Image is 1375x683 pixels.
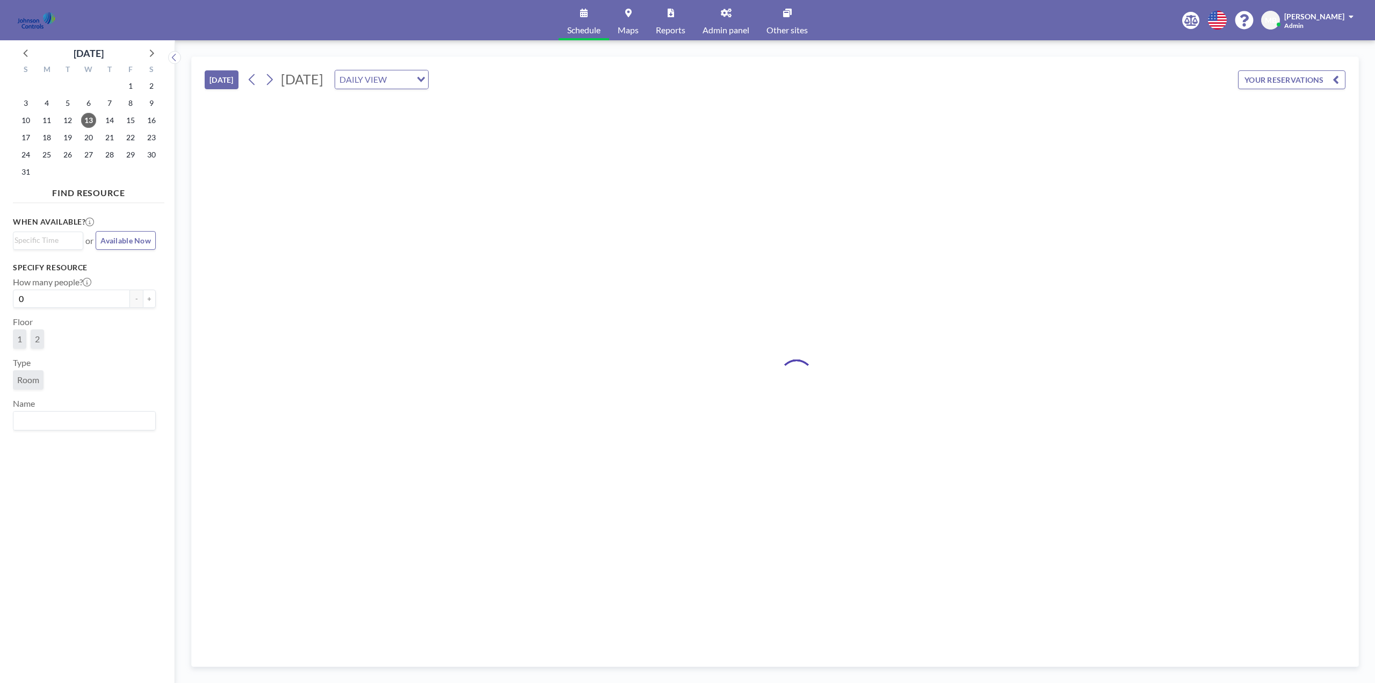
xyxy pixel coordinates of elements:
span: DAILY VIEW [337,73,389,87]
div: S [141,63,162,77]
button: + [143,290,156,308]
span: Tuesday, August 12, 2025 [60,113,75,128]
label: Type [13,357,31,368]
div: W [78,63,99,77]
span: Available Now [100,236,151,245]
span: Saturday, August 2, 2025 [144,78,159,94]
span: or [85,235,93,246]
span: Friday, August 15, 2025 [123,113,138,128]
span: Maps [618,26,639,34]
span: Saturday, August 23, 2025 [144,130,159,145]
span: 2 [35,334,40,344]
span: [PERSON_NAME] [1284,12,1344,21]
input: Search for option [15,414,149,428]
span: Monday, August 18, 2025 [39,130,54,145]
div: [DATE] [74,46,104,61]
span: Admin panel [703,26,749,34]
span: Wednesday, August 27, 2025 [81,147,96,162]
span: Schedule [567,26,600,34]
span: Tuesday, August 26, 2025 [60,147,75,162]
div: Search for option [335,70,428,89]
span: Thursday, August 21, 2025 [102,130,117,145]
span: Thursday, August 7, 2025 [102,96,117,111]
button: Available Now [96,231,156,250]
span: Saturday, August 30, 2025 [144,147,159,162]
span: Room [17,375,39,385]
span: Sunday, August 3, 2025 [18,96,33,111]
span: Monday, August 4, 2025 [39,96,54,111]
span: Thursday, August 28, 2025 [102,147,117,162]
span: Friday, August 8, 2025 [123,96,138,111]
span: Thursday, August 14, 2025 [102,113,117,128]
span: Monday, August 11, 2025 [39,113,54,128]
span: Sunday, August 24, 2025 [18,147,33,162]
span: Reports [656,26,685,34]
span: Saturday, August 16, 2025 [144,113,159,128]
span: Friday, August 1, 2025 [123,78,138,94]
span: Admin [1284,21,1304,30]
div: M [37,63,57,77]
h4: FIND RESOURCE [13,183,164,198]
label: How many people? [13,277,91,287]
span: Wednesday, August 20, 2025 [81,130,96,145]
div: Search for option [13,412,155,430]
button: [DATE] [205,70,238,89]
span: Sunday, August 10, 2025 [18,113,33,128]
div: T [57,63,78,77]
span: 1 [17,334,22,344]
span: Friday, August 22, 2025 [123,130,138,145]
span: MB [1265,16,1277,25]
input: Search for option [15,234,77,246]
span: Friday, August 29, 2025 [123,147,138,162]
label: Name [13,398,35,409]
span: [DATE] [281,71,323,87]
span: Sunday, August 17, 2025 [18,130,33,145]
div: T [99,63,120,77]
span: Sunday, August 31, 2025 [18,164,33,179]
div: S [16,63,37,77]
span: Tuesday, August 5, 2025 [60,96,75,111]
div: F [120,63,141,77]
h3: Specify resource [13,263,156,272]
span: Wednesday, August 13, 2025 [81,113,96,128]
button: - [130,290,143,308]
span: Monday, August 25, 2025 [39,147,54,162]
img: organization-logo [17,10,55,31]
span: Other sites [766,26,808,34]
span: Saturday, August 9, 2025 [144,96,159,111]
label: Floor [13,317,33,327]
span: Tuesday, August 19, 2025 [60,130,75,145]
span: Wednesday, August 6, 2025 [81,96,96,111]
div: Search for option [13,232,83,248]
input: Search for option [390,73,410,87]
button: YOUR RESERVATIONS [1238,70,1345,89]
